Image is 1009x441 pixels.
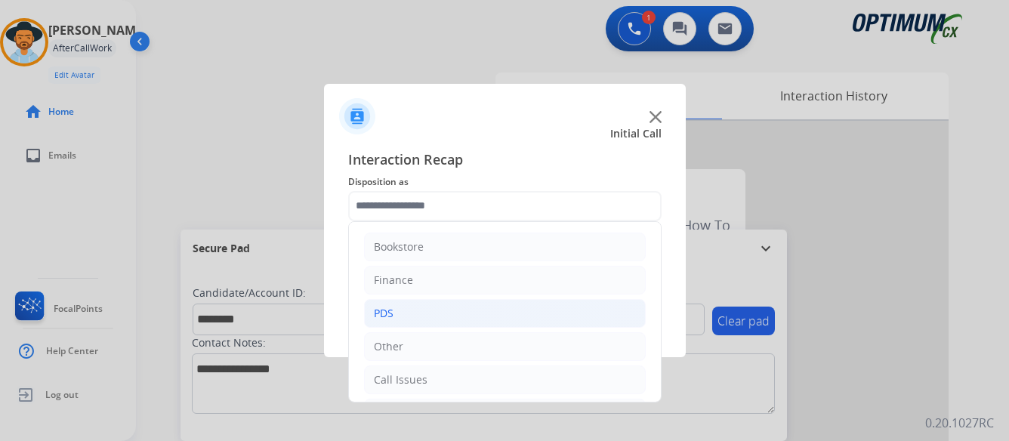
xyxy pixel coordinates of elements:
[374,372,427,387] div: Call Issues
[374,273,413,288] div: Finance
[348,173,662,191] span: Disposition as
[339,98,375,134] img: contactIcon
[348,149,662,173] span: Interaction Recap
[925,414,994,432] p: 0.20.1027RC
[374,306,393,321] div: PDS
[610,126,662,141] span: Initial Call
[374,239,424,254] div: Bookstore
[374,339,403,354] div: Other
